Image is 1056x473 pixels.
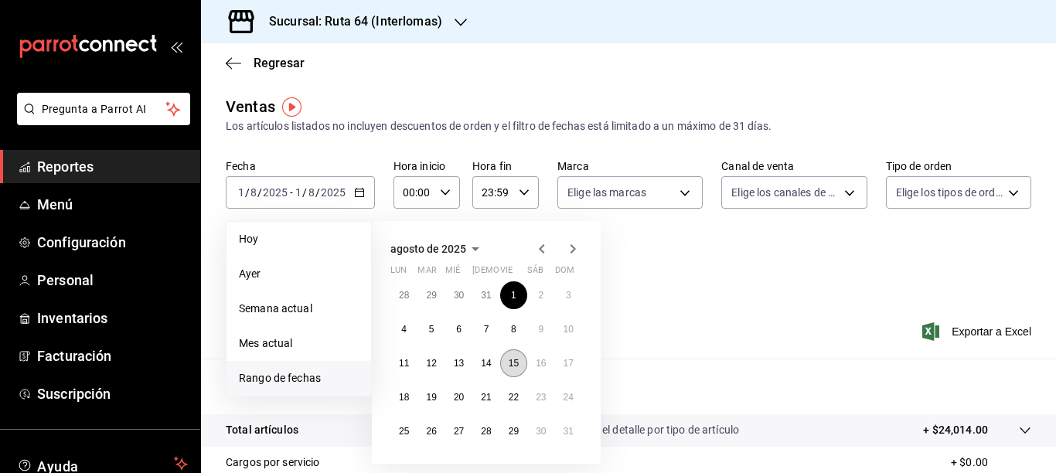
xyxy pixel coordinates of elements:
p: Cargos por servicio [226,454,320,471]
button: Tooltip marker [282,97,301,117]
span: Elige los canales de venta [731,185,838,200]
span: Hoy [239,231,359,247]
span: Regresar [254,56,305,70]
abbr: 6 de agosto de 2025 [456,324,462,335]
abbr: jueves [472,265,564,281]
div: Los artículos listados no incluyen descuentos de orden y el filtro de fechas está limitado a un m... [226,118,1031,134]
abbr: 28 de agosto de 2025 [481,426,491,437]
abbr: 3 de agosto de 2025 [566,290,571,301]
button: 7 de agosto de 2025 [472,315,499,343]
abbr: viernes [500,265,513,281]
button: 17 de agosto de 2025 [555,349,582,377]
button: 5 de agosto de 2025 [417,315,445,343]
input: ---- [320,186,346,199]
button: Pregunta a Parrot AI [17,93,190,125]
label: Marca [557,161,703,172]
button: Regresar [226,56,305,70]
abbr: 16 de agosto de 2025 [536,358,546,369]
abbr: 11 de agosto de 2025 [399,358,409,369]
button: 26 de agosto de 2025 [417,417,445,445]
abbr: 17 de agosto de 2025 [564,358,574,369]
span: Configuración [37,232,188,253]
abbr: 8 de agosto de 2025 [511,324,516,335]
button: 22 de agosto de 2025 [500,383,527,411]
span: Inventarios [37,308,188,328]
abbr: 7 de agosto de 2025 [484,324,489,335]
span: / [315,186,320,199]
button: 29 de agosto de 2025 [500,417,527,445]
button: 28 de agosto de 2025 [472,417,499,445]
span: Exportar a Excel [925,322,1031,341]
p: + $24,014.00 [923,422,988,438]
abbr: 10 de agosto de 2025 [564,324,574,335]
span: - [290,186,293,199]
span: agosto de 2025 [390,243,466,255]
h3: Sucursal: Ruta 64 (Interlomas) [257,12,442,31]
button: 19 de agosto de 2025 [417,383,445,411]
button: 24 de agosto de 2025 [555,383,582,411]
span: Semana actual [239,301,359,317]
abbr: lunes [390,265,407,281]
label: Hora fin [472,161,539,172]
abbr: 19 de agosto de 2025 [426,392,436,403]
abbr: 25 de agosto de 2025 [399,426,409,437]
button: 4 de agosto de 2025 [390,315,417,343]
button: 15 de agosto de 2025 [500,349,527,377]
abbr: 18 de agosto de 2025 [399,392,409,403]
abbr: 22 de agosto de 2025 [509,392,519,403]
abbr: 1 de agosto de 2025 [511,290,516,301]
input: ---- [262,186,288,199]
abbr: 5 de agosto de 2025 [429,324,434,335]
button: 30 de julio de 2025 [445,281,472,309]
abbr: 13 de agosto de 2025 [454,358,464,369]
span: / [257,186,262,199]
span: Facturación [37,345,188,366]
abbr: 28 de julio de 2025 [399,290,409,301]
button: 29 de julio de 2025 [417,281,445,309]
abbr: 30 de agosto de 2025 [536,426,546,437]
span: / [245,186,250,199]
abbr: 2 de agosto de 2025 [538,290,543,301]
abbr: 26 de agosto de 2025 [426,426,436,437]
span: Elige los tipos de orden [896,185,1003,200]
button: 31 de agosto de 2025 [555,417,582,445]
span: Ayuda [37,454,168,473]
button: 23 de agosto de 2025 [527,383,554,411]
button: 31 de julio de 2025 [472,281,499,309]
abbr: domingo [555,265,574,281]
abbr: 31 de julio de 2025 [481,290,491,301]
button: 11 de agosto de 2025 [390,349,417,377]
button: 25 de agosto de 2025 [390,417,417,445]
p: Total artículos [226,422,298,438]
abbr: 27 de agosto de 2025 [454,426,464,437]
span: Elige las marcas [567,185,646,200]
button: 28 de julio de 2025 [390,281,417,309]
label: Tipo de orden [886,161,1031,172]
abbr: 29 de agosto de 2025 [509,426,519,437]
button: 20 de agosto de 2025 [445,383,472,411]
input: -- [237,186,245,199]
button: 18 de agosto de 2025 [390,383,417,411]
abbr: miércoles [445,265,460,281]
button: 21 de agosto de 2025 [472,383,499,411]
button: 6 de agosto de 2025 [445,315,472,343]
span: Menú [37,194,188,215]
button: open_drawer_menu [170,40,182,53]
button: 13 de agosto de 2025 [445,349,472,377]
span: Personal [37,270,188,291]
abbr: 29 de julio de 2025 [426,290,436,301]
abbr: 30 de julio de 2025 [454,290,464,301]
span: Pregunta a Parrot AI [42,101,166,117]
abbr: 21 de agosto de 2025 [481,392,491,403]
abbr: 9 de agosto de 2025 [538,324,543,335]
abbr: 24 de agosto de 2025 [564,392,574,403]
abbr: 20 de agosto de 2025 [454,392,464,403]
span: / [302,186,307,199]
span: Mes actual [239,335,359,352]
abbr: 12 de agosto de 2025 [426,358,436,369]
abbr: 23 de agosto de 2025 [536,392,546,403]
button: 8 de agosto de 2025 [500,315,527,343]
button: 3 de agosto de 2025 [555,281,582,309]
label: Fecha [226,161,375,172]
a: Pregunta a Parrot AI [11,112,190,128]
